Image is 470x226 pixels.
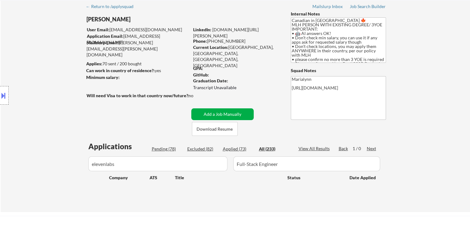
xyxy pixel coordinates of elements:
[193,44,281,68] div: [GEOGRAPHIC_DATA], [GEOGRAPHIC_DATA], [GEOGRAPHIC_DATA], [GEOGRAPHIC_DATA]
[193,27,211,32] strong: LinkedIn:
[192,122,238,136] button: Download Resume
[193,66,203,71] strong: GPA:
[367,146,377,152] div: Next
[193,38,207,44] strong: Phone:
[88,156,227,171] input: Search by company (case sensitive)
[86,67,187,74] div: yes
[188,93,206,99] div: no
[193,38,281,44] div: [PHONE_NUMBER]
[109,175,150,181] div: Company
[193,72,209,77] strong: GitHub:
[287,172,341,183] div: Status
[350,4,386,10] a: Job Search Builder
[87,27,109,32] strong: User Email:
[353,146,367,152] div: 1 / 0
[312,4,343,10] a: Mailslurp Inbox
[87,40,189,58] div: [PERSON_NAME][EMAIL_ADDRESS][PERSON_NAME][DOMAIN_NAME]
[87,15,214,23] div: [PERSON_NAME]
[193,78,228,83] strong: Graduation Date:
[193,27,259,38] a: [DOMAIN_NAME][URL][PERSON_NAME]
[223,146,254,152] div: Applied (73)
[86,4,139,9] div: ← Return to /applysquad
[193,45,228,50] strong: Current Location:
[349,175,377,181] div: Date Applied
[150,175,175,181] div: ATS
[152,146,183,152] div: Pending (78)
[86,68,155,73] strong: Can work in country of residence?:
[87,33,123,39] strong: Application Email:
[339,146,349,152] div: Back
[86,61,189,67] div: 70 sent / 200 bought
[87,93,189,98] strong: Will need Visa to work in that country now/future?:
[86,4,139,10] a: ← Return to /applysquad
[87,27,189,33] div: [EMAIL_ADDRESS][DOMAIN_NAME]
[259,146,290,152] div: All (233)
[291,67,386,74] div: Squad Notes
[291,11,386,17] div: Internal Notes
[187,146,218,152] div: Excluded (82)
[312,4,343,9] div: Mailslurp Inbox
[88,143,150,150] div: Applications
[233,156,380,171] input: Search by title (case sensitive)
[191,108,254,120] button: Add a Job Manually
[299,146,332,152] div: View All Results
[350,4,386,9] div: Job Search Builder
[87,33,189,45] div: [EMAIL_ADDRESS][DOMAIN_NAME]
[175,175,282,181] div: Title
